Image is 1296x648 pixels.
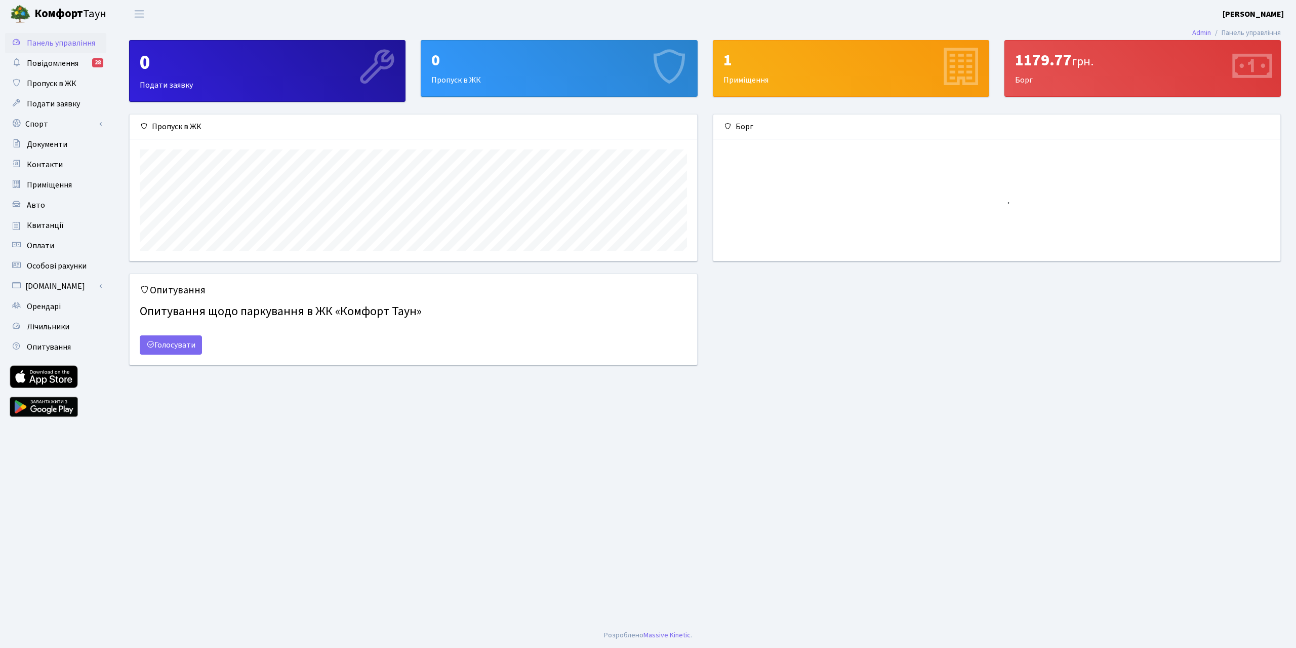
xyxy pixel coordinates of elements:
[34,6,106,23] span: Таун
[643,630,691,640] a: Massive Kinetic
[5,276,106,296] a: [DOMAIN_NAME]
[5,94,106,114] a: Подати заявку
[92,58,103,67] div: 28
[1005,41,1280,96] div: Борг
[27,179,72,190] span: Приміщення
[1015,51,1270,70] div: 1179.77
[713,41,989,96] div: Приміщення
[10,4,30,24] img: logo.png
[5,155,106,175] a: Контакти
[604,630,692,641] div: .
[27,341,71,353] span: Опитування
[27,200,45,211] span: Авто
[140,51,395,75] div: 0
[127,6,152,22] button: Переключити навігацію
[27,260,87,272] span: Особові рахунки
[1177,22,1296,44] nav: breadcrumb
[5,175,106,195] a: Приміщення
[1211,27,1281,39] li: Панель управління
[5,73,106,94] a: Пропуск в ЖК
[5,215,106,236] a: Квитанції
[5,236,106,256] a: Оплати
[604,630,643,640] a: Розроблено
[5,317,106,337] a: Лічильники
[27,78,76,89] span: Пропуск в ЖК
[140,335,202,355] a: Голосувати
[27,159,63,170] span: Контакти
[421,40,697,97] a: 0Пропуск в ЖК
[27,321,69,332] span: Лічильники
[1223,9,1284,20] b: [PERSON_NAME]
[5,33,106,53] a: Панель управління
[713,115,1281,139] div: Борг
[5,337,106,357] a: Опитування
[421,41,697,96] div: Пропуск в ЖК
[27,220,64,231] span: Квитанції
[1192,27,1211,38] a: Admin
[5,134,106,155] a: Документи
[27,301,61,312] span: Орендарі
[5,296,106,317] a: Орендарі
[27,58,78,69] span: Повідомлення
[140,300,687,323] h4: Опитування щодо паркування в ЖК «Комфорт Таун»
[27,240,54,251] span: Оплати
[34,6,83,22] b: Комфорт
[27,98,80,109] span: Подати заявку
[1072,53,1093,70] span: грн.
[431,51,686,70] div: 0
[129,40,406,102] a: 0Подати заявку
[1223,8,1284,20] a: [PERSON_NAME]
[713,40,989,97] a: 1Приміщення
[5,195,106,215] a: Авто
[27,37,95,49] span: Панель управління
[27,139,67,150] span: Документи
[5,114,106,134] a: Спорт
[140,284,687,296] h5: Опитування
[130,41,405,101] div: Подати заявку
[5,256,106,276] a: Особові рахунки
[5,53,106,73] a: Повідомлення28
[130,115,697,139] div: Пропуск в ЖК
[723,51,979,70] div: 1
